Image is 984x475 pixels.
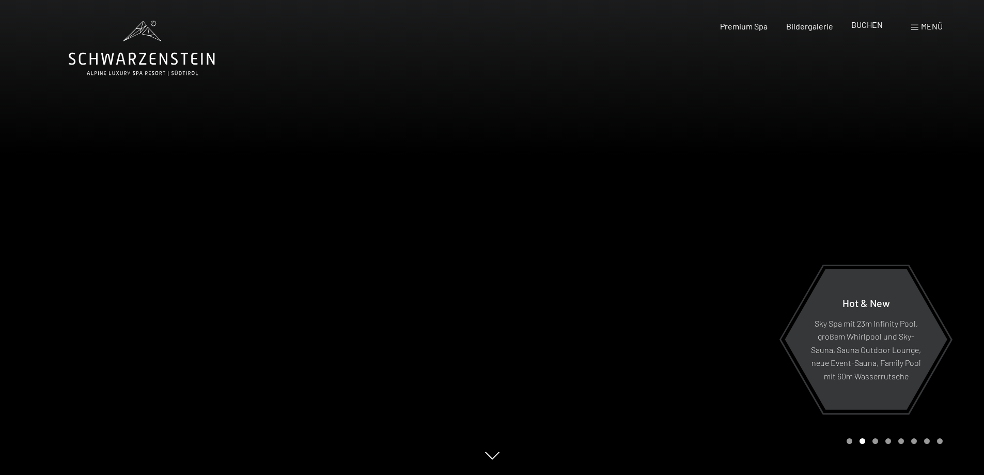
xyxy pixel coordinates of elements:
p: Sky Spa mit 23m Infinity Pool, großem Whirlpool und Sky-Sauna, Sauna Outdoor Lounge, neue Event-S... [810,316,922,382]
div: Carousel Page 3 [872,438,878,444]
div: Carousel Pagination [843,438,943,444]
div: Carousel Page 6 [911,438,917,444]
div: Carousel Page 7 [924,438,930,444]
div: Carousel Page 4 [885,438,891,444]
div: Carousel Page 2 (Current Slide) [860,438,865,444]
span: Menü [921,21,943,31]
div: Carousel Page 5 [898,438,904,444]
a: BUCHEN [851,20,883,29]
span: Hot & New [842,296,890,309]
a: Premium Spa [720,21,768,31]
a: Bildergalerie [786,21,833,31]
div: Carousel Page 8 [937,438,943,444]
a: Hot & New Sky Spa mit 23m Infinity Pool, großem Whirlpool und Sky-Sauna, Sauna Outdoor Lounge, ne... [784,268,948,410]
div: Carousel Page 1 [847,438,852,444]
